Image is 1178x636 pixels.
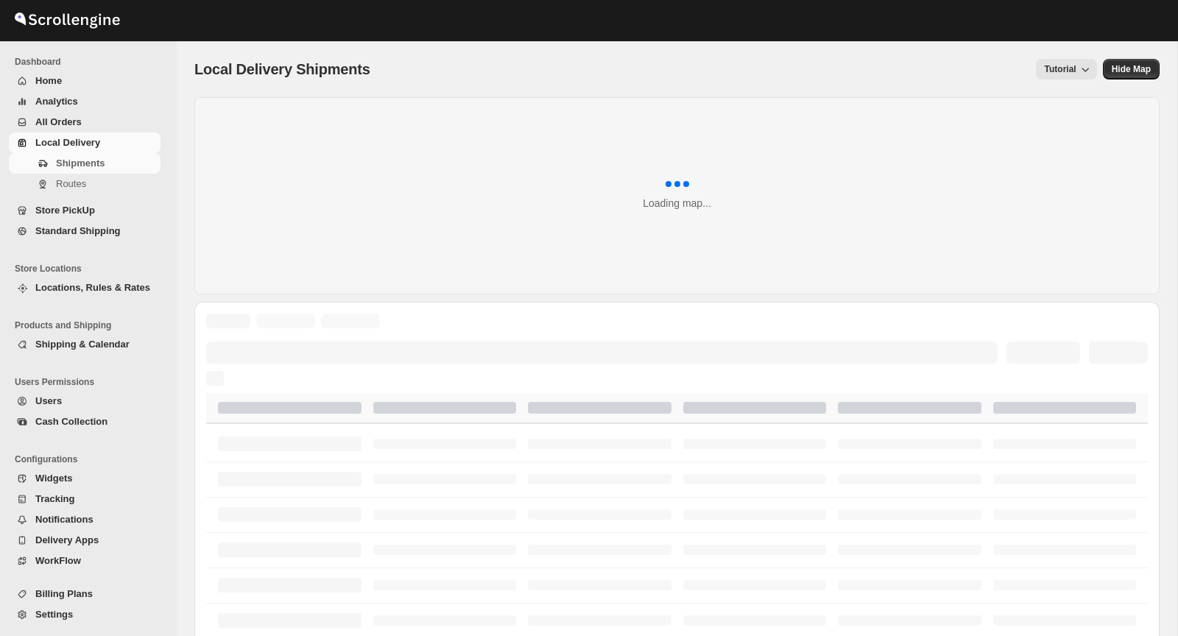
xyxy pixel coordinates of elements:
[35,96,78,107] span: Analytics
[35,534,99,545] span: Delivery Apps
[9,468,161,489] button: Widgets
[9,278,161,298] button: Locations, Rules & Rates
[15,319,166,331] span: Products and Shipping
[15,263,166,275] span: Store Locations
[9,604,161,625] button: Settings
[35,116,82,127] span: All Orders
[1112,63,1151,75] span: Hide Map
[35,282,150,293] span: Locations, Rules & Rates
[9,551,161,571] button: WorkFlow
[35,493,74,504] span: Tracking
[35,205,95,216] span: Store PickUp
[194,61,370,77] span: Local Delivery Shipments
[15,376,166,388] span: Users Permissions
[35,514,94,525] span: Notifications
[643,196,711,211] div: Loading map...
[35,225,121,236] span: Standard Shipping
[9,489,161,509] button: Tracking
[9,509,161,530] button: Notifications
[35,339,130,350] span: Shipping & Calendar
[9,411,161,432] button: Cash Collection
[35,416,107,427] span: Cash Collection
[1045,64,1076,74] span: Tutorial
[9,71,161,91] button: Home
[9,584,161,604] button: Billing Plans
[35,473,72,484] span: Widgets
[35,395,62,406] span: Users
[9,112,161,132] button: All Orders
[9,153,161,174] button: Shipments
[9,391,161,411] button: Users
[9,334,161,355] button: Shipping & Calendar
[35,588,93,599] span: Billing Plans
[35,75,62,86] span: Home
[9,530,161,551] button: Delivery Apps
[56,178,86,189] span: Routes
[9,174,161,194] button: Routes
[15,56,166,68] span: Dashboard
[9,91,161,112] button: Analytics
[15,453,166,465] span: Configurations
[35,137,100,148] span: Local Delivery
[1036,59,1097,79] button: Tutorial
[56,158,105,169] span: Shipments
[35,555,81,566] span: WorkFlow
[1103,59,1160,79] button: Map action label
[35,609,73,620] span: Settings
